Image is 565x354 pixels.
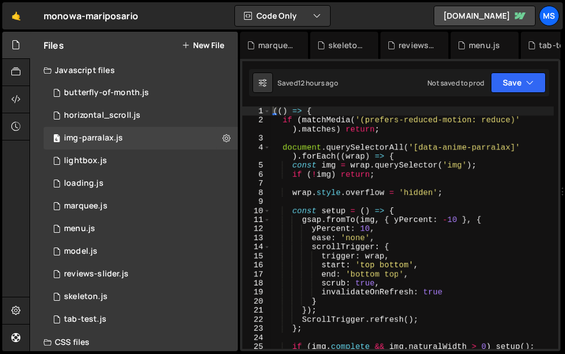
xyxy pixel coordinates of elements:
[64,314,106,325] div: tab-test.js
[44,308,238,331] div: 16967/47456.js
[469,40,500,51] div: menu.js
[242,197,271,206] div: 9
[242,297,271,306] div: 20
[242,270,271,279] div: 17
[235,6,330,26] button: Code Only
[277,78,338,88] div: Saved
[242,170,271,179] div: 6
[242,261,271,270] div: 16
[44,195,238,217] div: marquee.js
[242,106,271,116] div: 1
[242,188,271,197] div: 8
[242,179,271,188] div: 7
[44,39,64,52] h2: Files
[491,72,546,93] button: Save
[44,285,238,308] div: skeleton.js
[44,150,238,172] div: 16967/47307.js
[399,40,435,51] div: reviews-slider.js
[64,133,123,143] div: img-parralax.js
[242,233,271,242] div: 13
[427,78,484,88] div: Not saved to prod
[242,242,271,251] div: 14
[44,82,238,104] div: 16967/46875.js
[258,40,294,51] div: marquee.js
[44,240,238,263] div: 16967/46905.js
[64,178,104,189] div: loading.js
[242,288,271,297] div: 19
[242,143,271,161] div: 4
[242,206,271,215] div: 10
[182,41,224,50] button: New File
[298,78,338,88] div: 12 hours ago
[242,306,271,315] div: 21
[242,251,271,261] div: 15
[242,134,271,143] div: 3
[242,161,271,170] div: 5
[242,342,271,351] div: 25
[53,135,60,144] span: 4
[64,224,95,234] div: menu.js
[44,9,138,23] div: monowa-mariposario
[64,88,149,98] div: butterfly-of-month.js
[44,104,238,127] div: 16967/46535.js
[242,333,271,342] div: 24
[44,172,238,195] div: 16967/46876.js
[434,6,536,26] a: [DOMAIN_NAME]
[242,279,271,288] div: 18
[2,2,30,29] a: 🤙
[242,324,271,333] div: 23
[64,269,129,279] div: reviews-slider.js
[242,224,271,233] div: 12
[242,315,271,324] div: 22
[242,215,271,224] div: 11
[64,201,108,211] div: marquee.js
[44,263,238,285] div: 16967/46536.js
[64,156,107,166] div: lightbox.js
[64,110,140,121] div: horizontal_scroll.js
[242,116,271,134] div: 2
[30,59,238,82] div: Javascript files
[328,40,365,51] div: skeleton.js
[44,127,238,150] div: img-parralax.js
[30,331,238,353] div: CSS files
[64,292,108,302] div: skeleton.js
[44,217,238,240] div: 16967/46877.js
[539,6,559,26] a: ms
[64,246,97,257] div: model.js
